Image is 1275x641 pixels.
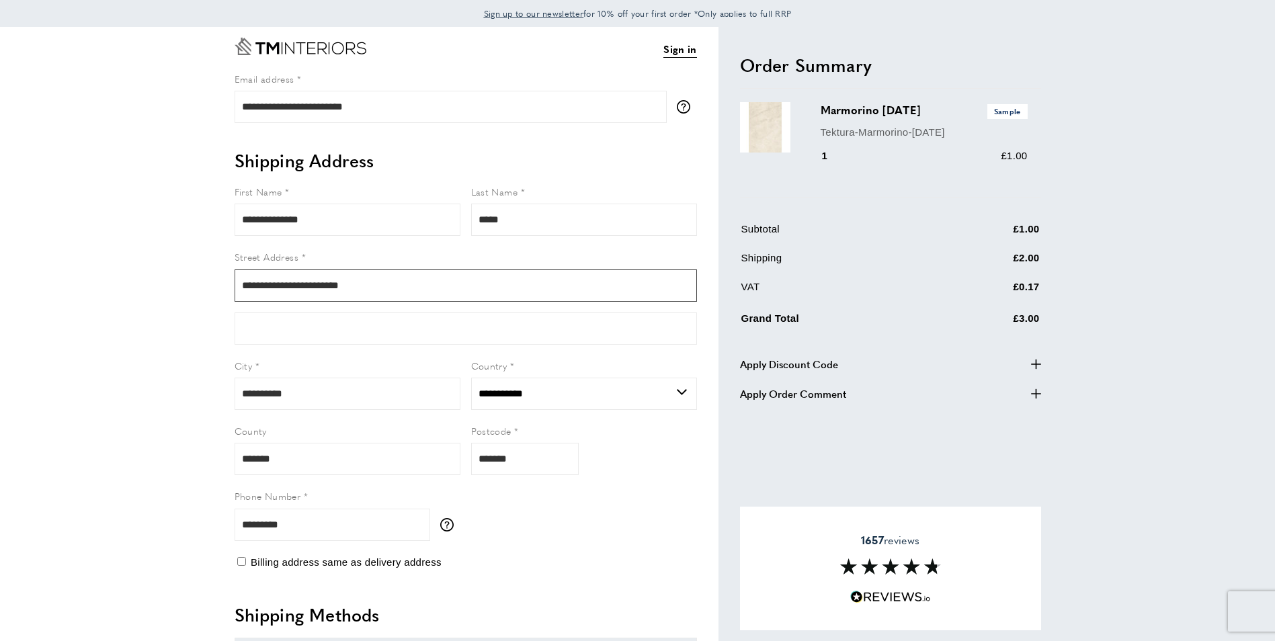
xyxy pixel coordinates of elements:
span: Country [471,359,507,372]
span: First Name [235,185,282,198]
span: Apply Order Comment [740,386,846,402]
h2: Shipping Methods [235,603,697,627]
strong: 1657 [861,532,884,548]
a: Go to Home page [235,38,366,55]
span: Sign up to our newsletter [484,7,584,19]
span: City [235,359,253,372]
td: £2.00 [947,250,1040,276]
span: Postcode [471,424,511,437]
td: £1.00 [947,221,1040,247]
span: reviews [861,533,919,547]
span: Last Name [471,185,518,198]
h2: Order Summary [740,53,1041,77]
td: £3.00 [947,308,1040,337]
td: £0.17 [947,279,1040,305]
a: Sign in [663,41,696,58]
span: Street Address [235,250,299,263]
span: Sample [987,104,1028,118]
span: Phone Number [235,489,301,503]
img: Reviews section [840,558,941,574]
input: Billing address same as delivery address [237,557,246,566]
img: Reviews.io 5 stars [850,591,931,603]
span: County [235,424,267,437]
span: for 10% off your first order *Only applies to full RRP [484,7,792,19]
span: Email address [235,72,294,85]
button: More information [677,100,697,114]
a: Sign up to our newsletter [484,7,584,20]
div: 1 [821,148,847,164]
p: Tektura-Marmorino-[DATE] [821,124,1028,140]
h3: Marmorino [DATE] [821,102,1028,118]
td: VAT [741,279,946,305]
img: Marmorino MAR02 [740,102,790,153]
span: £1.00 [1001,150,1027,161]
button: More information [440,518,460,531]
h2: Shipping Address [235,148,697,173]
td: Subtotal [741,221,946,247]
td: Shipping [741,250,946,276]
span: Apply Discount Code [740,356,838,372]
td: Grand Total [741,308,946,337]
span: Billing address same as delivery address [251,556,442,568]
